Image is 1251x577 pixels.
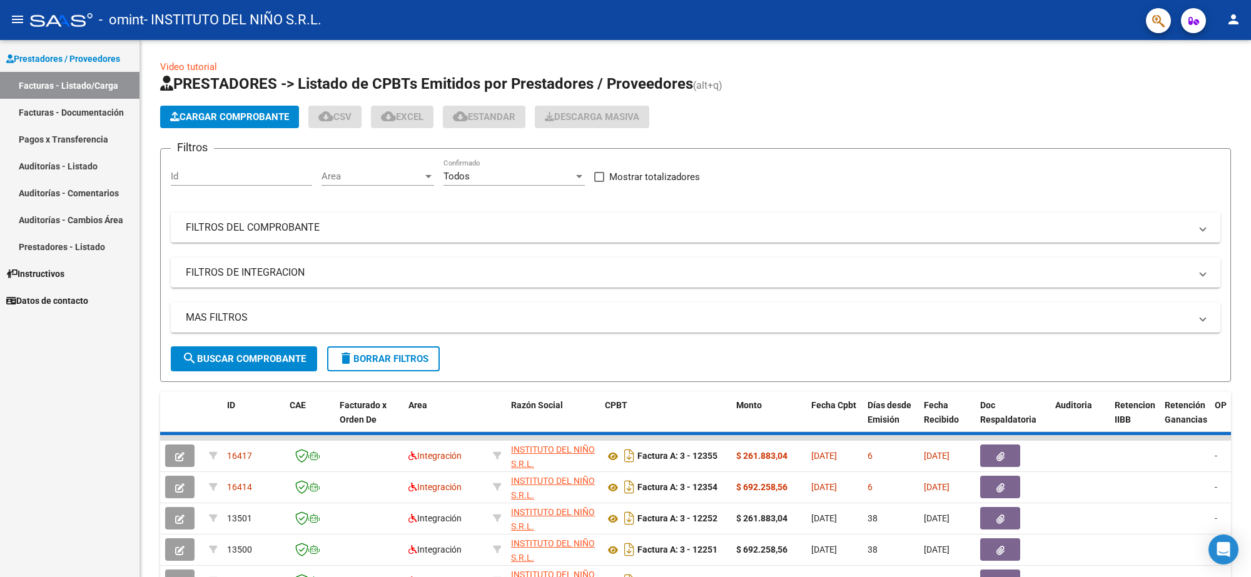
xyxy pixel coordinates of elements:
span: Días desde Emisión [868,400,911,424]
span: INSTITUTO DEL NIÑO S.R.L. [511,444,595,469]
mat-panel-title: FILTROS DEL COMPROBANTE [186,221,1190,234]
datatable-header-cell: CPBT [600,392,731,447]
span: [DATE] [811,451,837,461]
strong: $ 261.883,04 [736,451,788,461]
span: - omint [99,6,144,34]
span: INSTITUTO DEL NIÑO S.R.L. [511,507,595,531]
h3: Filtros [171,139,214,156]
span: Monto [736,400,762,410]
span: EXCEL [381,111,423,123]
span: 16414 [227,482,252,492]
span: Estandar [453,111,515,123]
mat-expansion-panel-header: FILTROS DEL COMPROBANTE [171,213,1220,243]
span: 6 [868,482,873,492]
span: [DATE] [811,482,837,492]
span: 6 [868,451,873,461]
span: Cargar Comprobante [170,111,289,123]
datatable-header-cell: Facturado x Orden De [335,392,403,447]
span: Todos [443,171,470,182]
datatable-header-cell: Razón Social [506,392,600,447]
strong: Factura A: 3 - 12252 [637,514,717,524]
span: Retencion IIBB [1115,400,1155,424]
strong: Factura A: 3 - 12251 [637,545,717,555]
span: ID [227,400,235,410]
span: [DATE] [811,544,837,554]
span: Fecha Recibido [924,400,959,424]
mat-icon: person [1226,12,1241,27]
span: 38 [868,544,878,554]
button: CSV [308,106,362,128]
span: PRESTADORES -> Listado de CPBTs Emitidos por Prestadores / Proveedores [160,75,693,93]
app-download-masive: Descarga masiva de comprobantes (adjuntos) [535,106,649,128]
span: 16417 [227,451,252,461]
span: INSTITUTO DEL NIÑO S.R.L. [511,538,595,563]
i: Descargar documento [621,508,637,528]
datatable-header-cell: Monto [731,392,806,447]
mat-expansion-panel-header: MAS FILTROS [171,303,1220,333]
span: [DATE] [924,451,950,461]
mat-panel-title: FILTROS DE INTEGRACION [186,266,1190,279]
span: [DATE] [811,513,837,523]
strong: $ 692.258,56 [736,482,788,492]
mat-icon: cloud_download [453,109,468,124]
button: EXCEL [371,106,433,128]
span: - [1215,513,1217,523]
mat-panel-title: MAS FILTROS [186,311,1190,324]
span: CAE [290,400,306,410]
span: OP [1215,400,1227,410]
strong: Factura A: 3 - 12354 [637,483,717,493]
span: Doc Respaldatoria [980,400,1036,424]
span: [DATE] [924,513,950,523]
span: [DATE] [924,482,950,492]
div: 30707744053 [511,536,595,563]
button: Buscar Comprobante [171,346,317,371]
datatable-header-cell: Doc Respaldatoria [975,392,1050,447]
span: INSTITUTO DEL NIÑO S.R.L. [511,476,595,500]
datatable-header-cell: Días desde Emisión [863,392,919,447]
span: CSV [318,111,352,123]
span: Instructivos [6,267,64,281]
span: CPBT [605,400,627,410]
datatable-header-cell: CAE [285,392,335,447]
mat-icon: menu [10,12,25,27]
a: Video tutorial [160,61,217,73]
span: - [1215,451,1217,461]
i: Descargar documento [621,539,637,559]
span: Descarga Masiva [545,111,639,123]
div: Open Intercom Messenger [1208,534,1238,564]
span: Integración [408,482,462,492]
span: Integración [408,451,462,461]
span: Integración [408,544,462,554]
button: Estandar [443,106,525,128]
span: [DATE] [924,544,950,554]
datatable-header-cell: Auditoria [1050,392,1110,447]
span: Facturado x Orden De [340,400,387,424]
span: Datos de contacto [6,294,88,308]
span: Integración [408,513,462,523]
div: 30707744053 [511,505,595,531]
span: 13500 [227,544,252,554]
div: 30707744053 [511,474,595,500]
span: Retención Ganancias [1165,400,1207,424]
span: Mostrar totalizadores [609,169,700,184]
i: Descargar documento [621,477,637,497]
span: Area [408,400,427,410]
datatable-header-cell: Fecha Cpbt [806,392,863,447]
mat-icon: cloud_download [381,109,396,124]
span: 38 [868,513,878,523]
datatable-header-cell: Fecha Recibido [919,392,975,447]
mat-icon: cloud_download [318,109,333,124]
mat-expansion-panel-header: FILTROS DE INTEGRACION [171,258,1220,288]
span: - [1215,482,1217,492]
span: - INSTITUTO DEL NIÑO S.R.L. [144,6,322,34]
span: Razón Social [511,400,563,410]
div: 30707744053 [511,443,595,469]
span: (alt+q) [693,79,722,91]
datatable-header-cell: ID [222,392,285,447]
button: Borrar Filtros [327,346,440,371]
strong: Factura A: 3 - 12355 [637,451,717,461]
strong: $ 261.883,04 [736,513,788,523]
span: 13501 [227,513,252,523]
span: Prestadores / Proveedores [6,52,120,66]
span: Borrar Filtros [338,353,428,364]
